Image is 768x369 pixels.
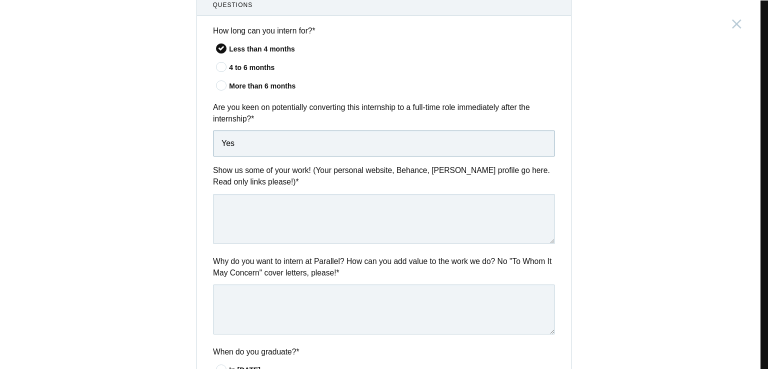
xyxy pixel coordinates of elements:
[229,62,555,73] div: 4 to 6 months
[229,44,555,54] div: Less than 4 months
[213,164,555,188] label: Show us some of your work! (Your personal website, Behance, [PERSON_NAME] profile go here. Read o...
[213,255,555,279] label: Why do you want to intern at Parallel? How can you add value to the work we do? No "To Whom It Ma...
[213,346,555,357] label: When do you graduate?
[213,0,555,9] span: Questions
[213,25,555,36] label: How long can you intern for?
[213,101,555,125] label: Are you keen on potentially converting this internship to a full-time role immediately after the ...
[229,81,555,91] div: More than 6 months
